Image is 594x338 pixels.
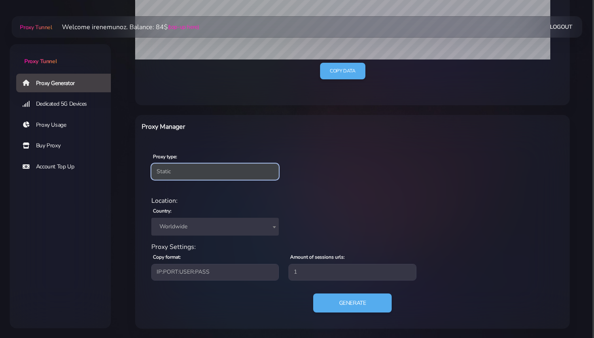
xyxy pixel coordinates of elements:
a: Dedicated 5G Devices [16,95,117,113]
a: Proxy Tunnel [10,44,111,66]
a: Logout [550,19,573,34]
div: Proxy Settings: [146,242,558,252]
div: Location: [146,196,558,206]
a: Account Top Up [16,157,117,176]
button: Generate [313,293,392,313]
label: Proxy type: [153,153,177,160]
h6: Proxy Manager [142,121,384,132]
span: Worldwide [156,221,274,232]
span: Worldwide [151,218,279,236]
a: Proxy Generator [16,74,117,92]
a: Buy Proxy [16,136,117,155]
a: Proxy Usage [16,116,117,134]
span: Proxy Tunnel [24,57,57,65]
a: Copy data [320,63,365,79]
span: Proxy Tunnel [20,23,52,31]
iframe: Webchat Widget [555,299,584,328]
label: Copy format: [153,253,181,261]
a: (top-up here) [168,23,199,31]
li: Welcome irenemunoz. Balance: 84$ [52,22,199,32]
label: Country: [153,207,172,215]
a: Proxy Tunnel [18,21,52,34]
label: Amount of sessions urls: [290,253,345,261]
